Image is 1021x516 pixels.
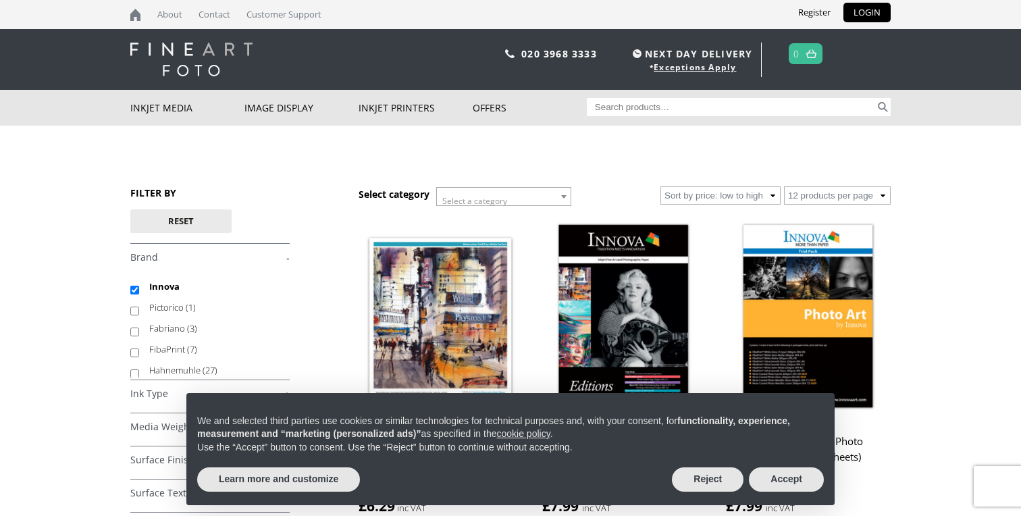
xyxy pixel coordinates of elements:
label: Fabriano [149,318,277,339]
h4: Ink Type [130,380,290,407]
span: (3) [187,322,197,334]
a: Innova Editions Inkjet Fine Art Paper Sample Pack (6 Sheets) £7.99 inc VAT [542,215,706,516]
span: Select a category [442,195,507,207]
p: Use the “Accept” button to consent. Use the “Reject” button to continue without accepting. [197,441,824,455]
img: Editions Fabriano Artistico Watercolour Rag 310gsm (IFA-108) [359,215,522,420]
img: logo-white.svg [130,43,253,76]
a: + [130,388,290,401]
img: basket.svg [806,49,816,58]
a: - [130,251,290,264]
a: Inkjet Printers [359,90,473,126]
label: Hahnemuhle [149,360,277,381]
label: FibaPrint [149,339,277,360]
div: Notice [176,382,845,516]
a: Innova Photo Art Inkjet Photo Paper Sample Pack (8 sheets) £7.99 inc VAT [726,215,889,516]
button: Reset [130,209,232,233]
a: Image Display [244,90,359,126]
img: time.svg [633,49,642,58]
h4: Media Weight [130,413,290,440]
strong: functionality, experience, measurement and “marketing (personalized ads)” [197,415,790,440]
span: (1) [186,301,196,313]
button: Search [875,98,891,116]
button: Reject [672,467,743,492]
img: Innova Editions Inkjet Fine Art Paper Sample Pack (6 Sheets) [542,215,706,420]
span: (7) [187,343,197,355]
label: Pictorico [149,297,277,318]
h4: Brand [130,243,290,270]
select: Shop order [660,186,781,205]
a: cookie policy [497,428,550,439]
a: Offers [473,90,587,126]
a: Register [788,3,841,22]
h4: Surface Texture [130,479,290,506]
button: Learn more and customize [197,467,360,492]
a: Inkjet Media [130,90,244,126]
a: + [130,421,290,434]
a: Editions Fabriano Artistico Watercolour Rag 310gsm (IFA-108) £6.29 [359,215,522,516]
p: We and selected third parties use cookies or similar technologies for technical purposes and, wit... [197,415,824,441]
button: Accept [749,467,824,492]
h3: FILTER BY [130,186,290,199]
span: (27) [203,364,217,376]
img: Innova Photo Art Inkjet Photo Paper Sample Pack (8 sheets) [726,215,889,420]
label: Innova [149,276,277,297]
h3: Select category [359,188,429,201]
a: Exceptions Apply [654,61,736,73]
h4: Surface Finish [130,446,290,473]
a: 0 [793,44,800,63]
input: Search products… [587,98,876,116]
img: phone.svg [505,49,515,58]
a: + [130,454,290,467]
a: + [130,487,290,500]
a: 020 3968 3333 [521,47,597,60]
a: LOGIN [843,3,891,22]
span: NEXT DAY DELIVERY [629,46,752,61]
